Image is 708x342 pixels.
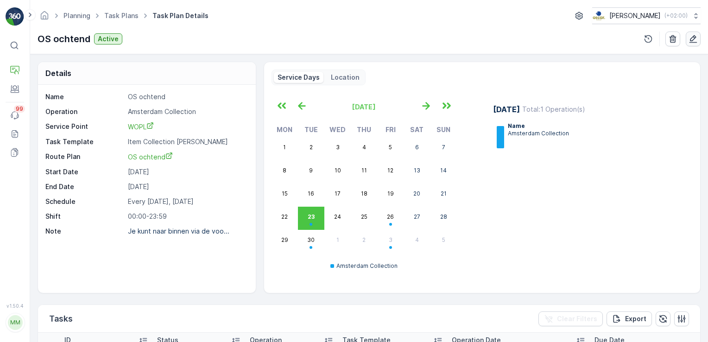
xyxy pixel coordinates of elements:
[352,103,376,111] span: [DATE]
[283,144,286,151] abbr: September 1, 2025
[404,160,430,184] button: September 13, 2025
[308,213,315,220] abbr: September 23, 2025
[442,236,445,243] abbr: October 5, 2025
[334,213,341,220] abbr: September 24, 2025
[387,213,394,220] abbr: September 26, 2025
[310,144,313,151] abbr: September 2, 2025
[389,236,392,243] abbr: October 3, 2025
[404,230,430,253] button: October 4, 2025
[592,11,606,21] img: basis-logo_rgb2x.png
[538,311,603,326] button: Clear Filters
[16,105,23,113] p: 99
[377,137,404,160] button: September 5, 2025
[508,130,569,137] p: Amsterdam Collection
[592,7,701,24] button: [PERSON_NAME](+02:00)
[607,311,652,326] button: Export
[277,126,292,133] abbr: Monday
[272,230,298,253] button: September 29, 2025
[8,315,23,330] div: MM
[283,167,286,174] abbr: September 8, 2025
[304,126,318,133] abbr: Tuesday
[414,167,420,174] abbr: September 13, 2025
[324,137,351,160] button: September 3, 2025
[151,11,210,20] span: Task Plan Details
[309,167,313,174] abbr: September 9, 2025
[361,167,367,174] abbr: September 11, 2025
[128,152,246,162] a: OS ochtend
[324,160,351,184] button: September 10, 2025
[361,190,367,197] abbr: September 18, 2025
[272,137,298,160] button: September 1, 2025
[410,126,424,133] abbr: Saturday
[272,184,298,207] button: September 15, 2025
[128,197,246,206] p: Every [DATE], [DATE]
[664,12,688,19] p: ( +02:00 )
[377,184,404,207] button: September 19, 2025
[414,213,420,220] abbr: September 27, 2025
[442,144,445,151] abbr: September 7, 2025
[386,126,396,133] abbr: Friday
[351,230,377,253] button: October 2, 2025
[335,190,341,197] abbr: September 17, 2025
[45,167,124,177] p: Start Date
[128,137,246,146] p: Item Collection [PERSON_NAME]
[45,197,124,206] p: Schedule
[6,310,24,335] button: MM
[282,190,288,197] abbr: September 15, 2025
[45,107,124,116] p: Operation
[415,144,419,151] abbr: September 6, 2025
[324,207,351,230] button: September 24, 2025
[404,184,430,207] button: September 20, 2025
[430,207,457,230] button: September 28, 2025
[45,137,124,146] p: Task Template
[128,227,229,235] p: Je kunt naar binnen via de voo...
[128,122,246,132] a: WOPL
[377,230,404,253] button: October 3, 2025
[307,236,315,243] abbr: September 30, 2025
[335,167,341,174] abbr: September 10, 2025
[128,123,154,131] span: WOPL
[98,34,119,44] p: Active
[94,33,122,44] button: Active
[278,73,320,82] p: Service Days
[38,32,90,46] p: OS ochtend
[104,12,139,19] a: Task Plans
[377,160,404,184] button: September 12, 2025
[493,104,520,115] p: [DATE]
[298,184,324,207] button: September 16, 2025
[128,167,246,177] p: [DATE]
[39,14,50,22] a: Homepage
[361,213,367,220] abbr: September 25, 2025
[387,167,393,174] abbr: September 12, 2025
[430,137,457,160] button: September 7, 2025
[404,207,430,230] button: September 27, 2025
[436,126,450,133] abbr: Sunday
[336,144,340,151] abbr: September 3, 2025
[430,160,457,184] button: September 14, 2025
[377,207,404,230] button: September 26, 2025
[351,160,377,184] button: September 11, 2025
[329,126,346,133] abbr: Wednesday
[508,122,569,130] p: Name
[609,11,661,20] p: [PERSON_NAME]
[281,236,288,243] abbr: September 29, 2025
[272,160,298,184] button: September 8, 2025
[298,160,324,184] button: September 9, 2025
[45,182,124,191] p: End Date
[336,236,339,243] abbr: October 1, 2025
[357,126,371,133] abbr: Thursday
[404,137,430,160] button: September 6, 2025
[362,144,366,151] abbr: September 4, 2025
[6,303,24,309] span: v 1.50.4
[298,137,324,160] button: September 2, 2025
[45,152,124,162] p: Route Plan
[45,212,124,221] p: Shift
[6,106,24,125] a: 99
[336,262,398,270] p: Amsterdam Collection
[128,212,246,221] p: 00:00-23:59
[415,236,419,243] abbr: October 4, 2025
[128,92,246,101] p: OS ochtend
[298,207,324,230] button: September 23, 2025
[625,314,646,323] p: Export
[440,167,447,174] abbr: September 14, 2025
